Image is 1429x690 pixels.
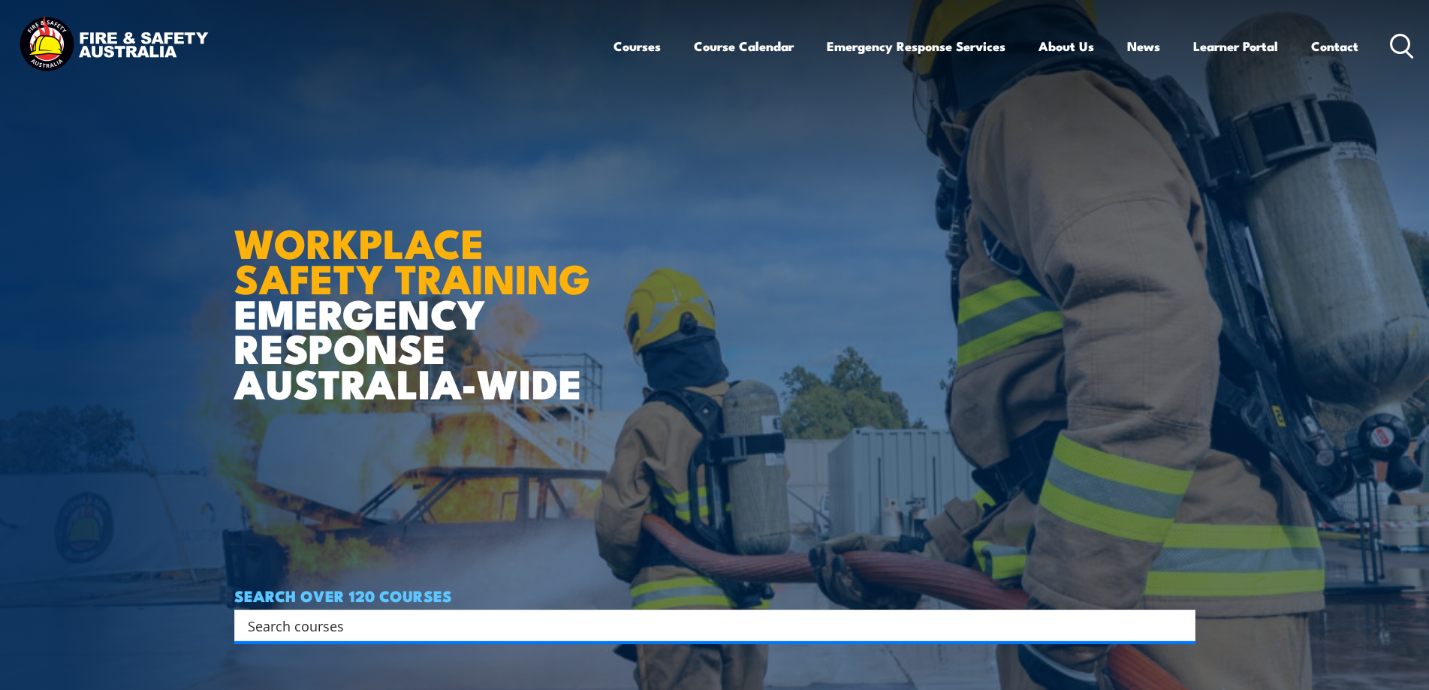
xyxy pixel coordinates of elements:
[1193,26,1278,66] a: Learner Portal
[248,614,1162,637] input: Search input
[234,187,601,400] h1: EMERGENCY RESPONSE AUSTRALIA-WIDE
[614,26,661,66] a: Courses
[234,210,590,308] strong: WORKPLACE SAFETY TRAINING
[1311,26,1358,66] a: Contact
[1039,26,1094,66] a: About Us
[694,26,794,66] a: Course Calendar
[251,615,1165,636] form: Search form
[827,26,1005,66] a: Emergency Response Services
[1169,615,1190,636] button: Search magnifier button
[1127,26,1160,66] a: News
[234,587,1195,604] h4: SEARCH OVER 120 COURSES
